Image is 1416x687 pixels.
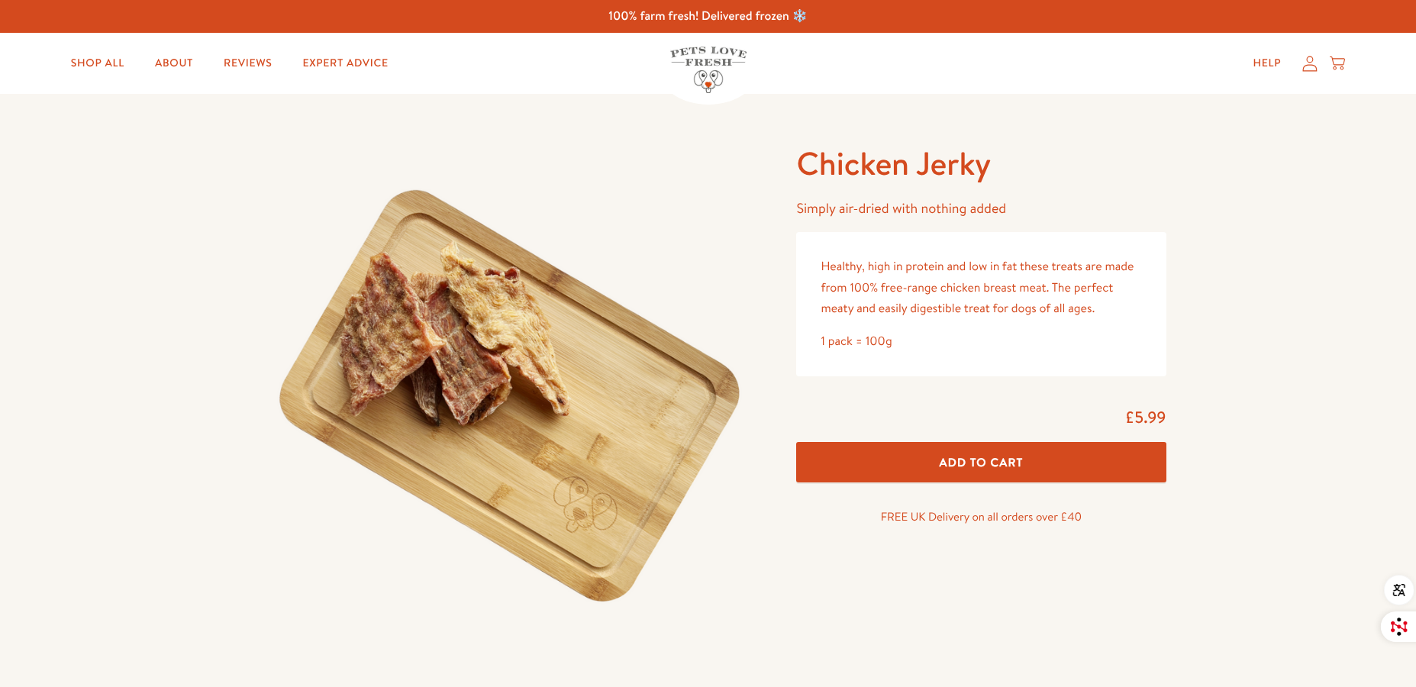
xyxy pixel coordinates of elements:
[59,48,137,79] a: Shop All
[821,256,1141,319] p: Healthy, high in protein and low in fat these treats are made from 100% free-range chicken breast...
[143,48,205,79] a: About
[670,47,747,93] img: Pets Love Fresh
[211,48,284,79] a: Reviews
[940,454,1024,470] span: Add To Cart
[290,48,400,79] a: Expert Advice
[796,143,1166,185] h1: Chicken Jerky
[250,143,760,653] img: Chicken Jerky
[1241,48,1294,79] a: Help
[796,507,1166,527] p: FREE UK Delivery on all orders over £40
[796,442,1166,482] button: Add To Cart
[1125,406,1166,428] span: £5.99
[821,331,1141,352] div: 1 pack = 100g
[796,197,1166,221] p: Simply air-dried with nothing added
